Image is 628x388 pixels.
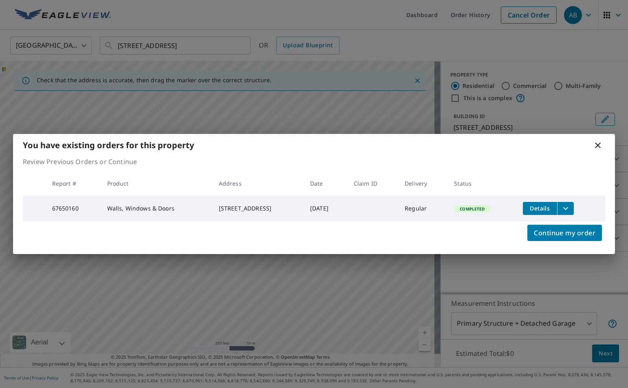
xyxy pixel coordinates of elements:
[347,171,398,195] th: Claim ID
[527,225,602,241] button: Continue my order
[101,195,212,221] td: Walls, Windows & Doors
[23,157,605,167] p: Review Previous Orders or Continue
[398,195,447,221] td: Regular
[455,206,489,212] span: Completed
[398,171,447,195] th: Delivery
[304,171,347,195] th: Date
[46,195,101,221] td: 67650160
[212,171,304,195] th: Address
[528,204,552,212] span: Details
[46,171,101,195] th: Report #
[219,204,297,213] div: [STREET_ADDRESS]
[534,227,595,239] span: Continue my order
[557,202,574,215] button: filesDropdownBtn-67650160
[523,202,557,215] button: detailsBtn-67650160
[447,171,516,195] th: Status
[23,140,194,151] b: You have existing orders for this property
[304,195,347,221] td: [DATE]
[101,171,212,195] th: Product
